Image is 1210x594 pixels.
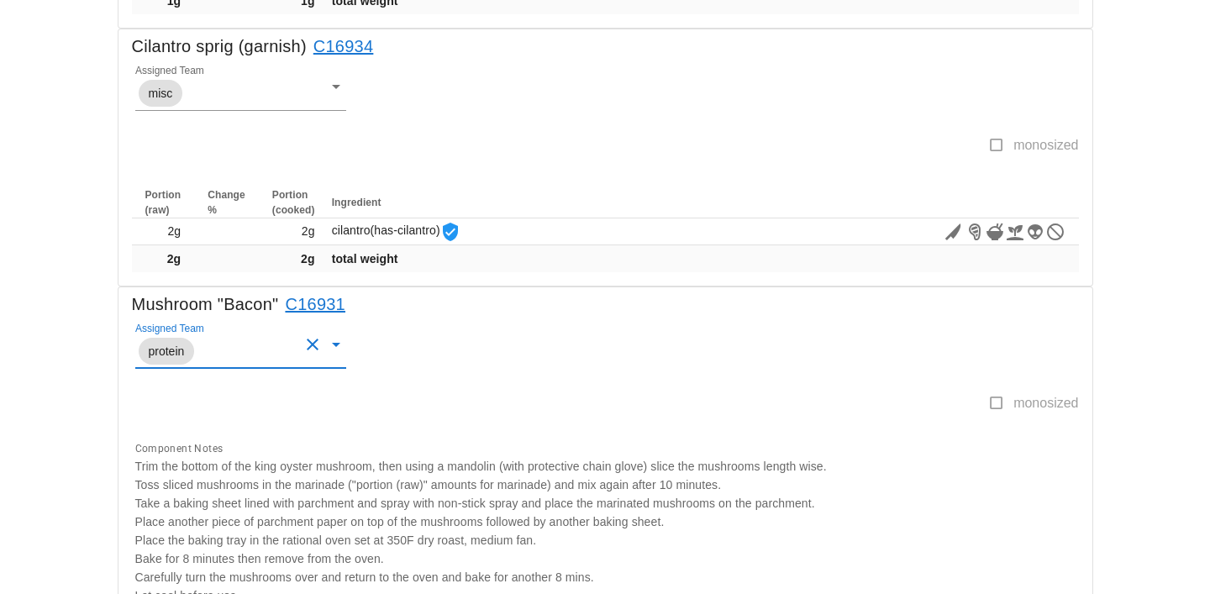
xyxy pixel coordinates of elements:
div: Assigned TeamproteinClear Assigned Team [135,334,347,368]
span: cilantro [332,223,460,237]
label: Assigned Team [135,65,204,77]
span: Carefully turn the mushrooms over and return to the oven and bake for another 8 mins. [135,570,594,584]
span: Place the baking tray in the rational oven set at 350F dry roast, medium fan. [135,534,537,547]
td: 2g [132,218,195,245]
span: Toss sliced mushrooms in the marinade ("portion (raw)" amounts for marinade) and mix again after ... [135,478,722,491]
span: Trim the bottom of the king oyster mushroom, then using a mandolin (with protective chain glove) ... [135,460,827,473]
th: Ingredient [329,187,697,218]
span: Bake for 8 minutes then remove from the oven. [135,552,384,565]
td: 2g [132,245,195,272]
span: Take a baking sheet lined with parchment and spray with non-stick spray and place the marinated m... [135,497,815,510]
span: Place another piece of parchment paper on top of the mushrooms followed by another baking sheet. [135,515,665,528]
div: Assigned Teammisc [135,76,347,110]
th: Portion (raw) [132,187,195,218]
a: C16931 [278,291,345,318]
a: C16934 [307,33,374,60]
th: Portion (cooked) [259,187,329,218]
td: 2g [259,245,329,272]
span: Component Notes [135,443,224,455]
td: total weight [329,245,697,272]
span: 2g [302,224,315,238]
div: Cilantro sprig (garnish) [118,29,1092,73]
div: Mushroom "Bacon" [118,287,1092,331]
label: Assigned Team [135,323,204,335]
span: (has-cilantro) [371,223,440,237]
span: protein [149,338,185,365]
span: misc [149,80,173,107]
button: Clear Assigned Team [302,334,323,355]
th: Change % [194,187,259,218]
